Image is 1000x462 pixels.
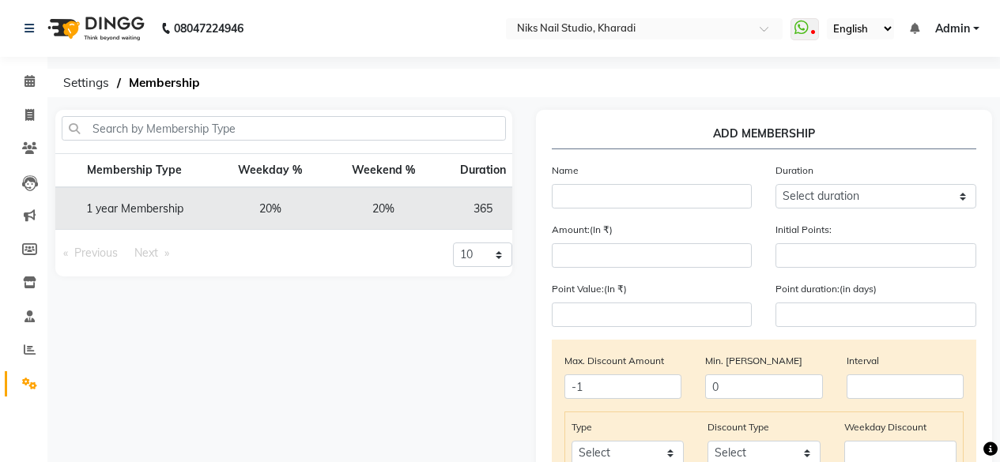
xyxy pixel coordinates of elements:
[174,6,243,51] b: 08047224946
[935,21,970,37] span: Admin
[327,187,440,230] td: 20%
[552,163,579,178] label: Name
[844,420,926,434] label: Weekday Discount
[775,223,832,237] label: Initial Points:
[775,282,877,296] label: Point duration:(in days)
[708,420,769,434] label: Discount Type
[552,126,977,149] p: ADD MEMBERSHIP
[213,187,327,230] td: 20%
[134,246,158,260] span: Next
[440,187,527,230] td: 365
[40,6,149,51] img: logo
[564,354,664,368] label: Max. Discount Amount
[55,242,272,264] nav: Pagination
[552,282,627,296] label: Point Value:(In ₹)
[705,354,802,368] label: Min. [PERSON_NAME]
[440,154,527,188] th: Duration
[55,69,117,97] span: Settings
[62,116,506,141] input: Search by Membership Type
[552,223,613,237] label: Amount:(In ₹)
[74,246,118,260] span: Previous
[55,154,213,188] th: Membership Type
[55,187,213,230] td: 1 year Membership
[775,163,813,178] label: Duration
[572,420,592,434] label: Type
[121,69,208,97] span: Membership
[327,154,440,188] th: Weekend %
[213,154,327,188] th: Weekday %
[847,354,879,368] label: Interval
